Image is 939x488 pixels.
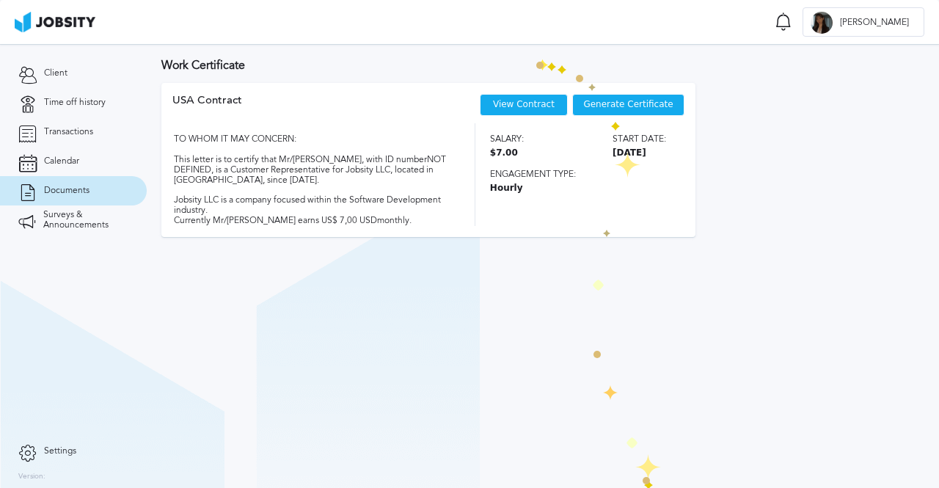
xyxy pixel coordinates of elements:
[490,170,666,180] span: Engagement type:
[172,94,242,123] div: USA Contract
[161,59,924,72] h3: Work Certificate
[172,123,449,225] div: TO WHOM IT MAY CONCERN: This letter is to certify that Mr/[PERSON_NAME], with ID number NOT DEFIN...
[18,473,45,481] label: Version:
[490,134,524,145] span: Salary:
[803,7,924,37] button: B[PERSON_NAME]
[44,98,106,108] span: Time off history
[44,68,67,79] span: Client
[43,210,128,230] span: Surveys & Announcements
[44,156,79,167] span: Calendar
[583,100,673,110] span: Generate Certificate
[490,183,666,194] span: Hourly
[44,127,93,137] span: Transactions
[15,12,95,32] img: ab4bad089aa723f57921c736e9817d99.png
[613,148,666,159] span: [DATE]
[493,99,555,109] a: View Contract
[44,186,89,196] span: Documents
[833,18,916,28] span: [PERSON_NAME]
[613,134,666,145] span: Start date:
[44,446,76,456] span: Settings
[490,148,524,159] span: $7.00
[811,12,833,34] div: B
